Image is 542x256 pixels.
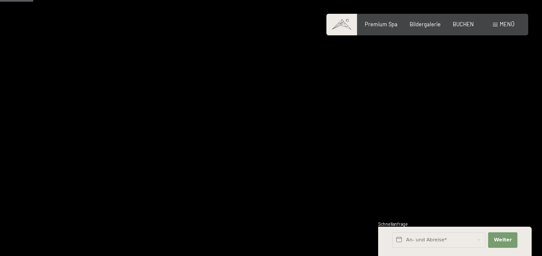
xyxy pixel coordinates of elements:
[410,21,441,28] a: Bildergalerie
[488,232,517,248] button: Weiter
[378,222,408,227] span: Schnellanfrage
[453,21,474,28] a: BUCHEN
[365,21,398,28] a: Premium Spa
[500,21,514,28] span: Menü
[494,237,512,244] span: Weiter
